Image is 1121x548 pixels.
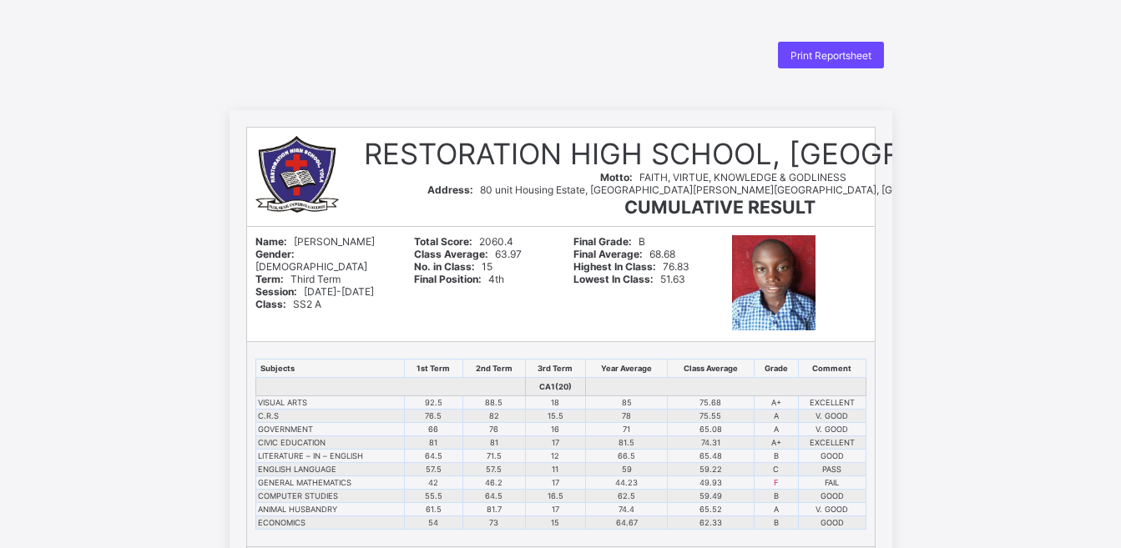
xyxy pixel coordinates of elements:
[573,273,685,285] span: 51.63
[364,136,1083,171] span: RESTORATION HIGH SCHOOL, [GEOGRAPHIC_DATA]
[427,184,1020,196] span: 80 unit Housing Estate, [GEOGRAPHIC_DATA][PERSON_NAME][GEOGRAPHIC_DATA], [GEOGRAPHIC_DATA] - state.
[462,450,525,463] td: 71.5
[585,490,667,503] td: 62.5
[585,396,667,410] td: 85
[255,490,405,503] td: COMPUTER STUDIES
[585,476,667,490] td: 44.23
[668,436,755,450] td: 74.31
[462,410,525,423] td: 82
[255,359,405,378] th: Subjects
[573,248,675,260] span: 68.68
[405,359,463,378] th: 1st Term
[405,410,463,423] td: 76.5
[754,436,798,450] td: A+
[754,476,798,490] td: F
[255,516,405,530] td: ECONOMICS
[668,423,755,436] td: 65.08
[427,184,473,196] b: Address:
[754,359,798,378] th: Grade
[255,503,405,516] td: ANIMAL HUSBANDRY
[799,410,866,423] td: V. GOOD
[462,423,525,436] td: 76
[525,516,585,530] td: 15
[414,248,522,260] span: 63.97
[255,248,295,260] b: Gender:
[525,396,585,410] td: 18
[799,503,866,516] td: V. GOOD
[405,503,463,516] td: 61.5
[525,463,585,476] td: 11
[414,273,482,285] b: Final Position:
[585,463,667,476] td: 59
[255,285,374,298] span: [DATE]-[DATE]
[799,396,866,410] td: EXCELLENT
[462,396,525,410] td: 88.5
[255,410,405,423] td: C.R.S
[255,298,321,310] span: SS2 A
[573,235,645,248] span: B
[525,378,585,396] th: CA1(20)
[255,285,297,298] b: Session:
[462,516,525,530] td: 73
[405,436,463,450] td: 81
[405,490,463,503] td: 55.5
[255,476,405,490] td: GENERAL MATHEMATICS
[585,423,667,436] td: 71
[255,273,284,285] b: Term:
[405,516,463,530] td: 54
[624,196,816,218] b: CUMULATIVE RESULT
[573,248,643,260] b: Final Average:
[255,436,405,450] td: CIVIC EDUCATION
[255,423,405,436] td: GOVERNMENT
[668,410,755,423] td: 75.55
[754,490,798,503] td: B
[668,516,755,530] td: 62.33
[799,516,866,530] td: GOOD
[668,490,755,503] td: 59.49
[462,476,525,490] td: 46.2
[414,235,472,248] b: Total Score:
[525,490,585,503] td: 16.5
[668,396,755,410] td: 75.68
[405,423,463,436] td: 66
[799,423,866,436] td: V. GOOD
[525,410,585,423] td: 15.5
[585,450,667,463] td: 66.5
[255,248,367,273] span: [DEMOGRAPHIC_DATA]
[255,273,341,285] span: Third Term
[799,476,866,490] td: FAIL
[585,359,667,378] th: Year Average
[799,359,866,378] th: Comment
[790,49,871,62] span: Print Reportsheet
[525,450,585,463] td: 12
[405,463,463,476] td: 57.5
[573,260,656,273] b: Highest In Class:
[600,171,846,184] span: FAITH, VIRTUE, KNOWLEDGE & GODLINESS
[414,248,488,260] b: Class Average:
[668,359,755,378] th: Class Average
[405,396,463,410] td: 92.5
[462,503,525,516] td: 81.7
[799,450,866,463] td: GOOD
[585,516,667,530] td: 64.67
[573,273,654,285] b: Lowest In Class:
[462,436,525,450] td: 81
[754,410,798,423] td: A
[414,235,513,248] span: 2060.4
[573,235,632,248] b: Final Grade:
[255,463,405,476] td: ENGLISH LANGUAGE
[573,260,689,273] span: 76.83
[255,298,286,310] b: Class:
[799,490,866,503] td: GOOD
[668,450,755,463] td: 65.48
[585,503,667,516] td: 74.4
[405,450,463,463] td: 64.5
[525,359,585,378] th: 3rd Term
[585,436,667,450] td: 81.5
[414,260,475,273] b: No. in Class:
[255,450,405,463] td: LITERATURE – IN – ENGLISH
[255,235,375,248] span: [PERSON_NAME]
[255,235,287,248] b: Name:
[754,503,798,516] td: A
[462,463,525,476] td: 57.5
